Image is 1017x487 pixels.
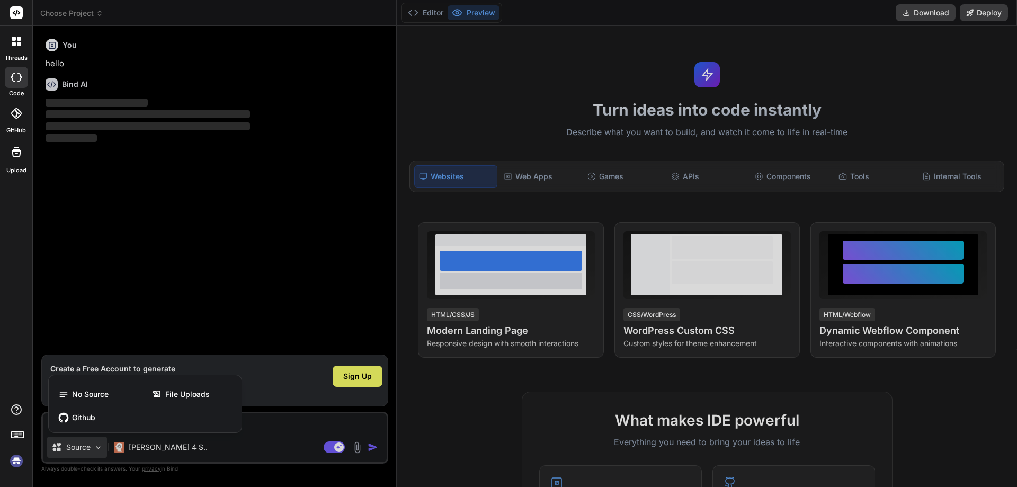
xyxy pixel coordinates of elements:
span: File Uploads [165,389,210,400]
span: Github [72,412,95,423]
label: code [9,89,24,98]
img: signin [7,452,25,470]
label: GitHub [6,126,26,135]
label: Upload [6,166,26,175]
span: No Source [72,389,109,400]
label: threads [5,54,28,63]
